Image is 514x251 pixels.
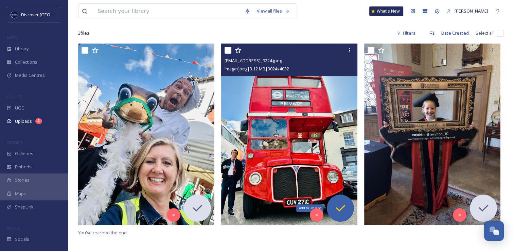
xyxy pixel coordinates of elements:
[369,6,403,16] a: What's New
[15,59,37,65] span: Collections
[78,30,89,36] span: 3 file s
[94,4,241,19] input: Search your library
[296,204,323,212] div: Add to Library
[484,221,504,241] button: Open Chat
[15,150,33,157] span: Galleries
[253,4,293,18] a: View all files
[15,46,29,52] span: Library
[78,44,214,225] img: ext_1758044253.335598_Ajgreen.pc@gmail.com-IMG_9214.jpeg
[225,66,289,72] span: image/jpeg | 3.12 MB | 3024 x 4032
[393,27,419,40] div: Filters
[476,30,494,36] span: Select all
[15,105,24,111] span: UGC
[443,4,492,18] a: [PERSON_NAME]
[15,204,34,210] span: SnapLink
[78,230,127,236] span: You've reached the end
[455,8,488,14] span: [PERSON_NAME]
[15,72,45,79] span: Media Centres
[7,35,19,40] span: MEDIA
[7,94,21,99] span: COLLECT
[21,11,83,18] span: Discover [GEOGRAPHIC_DATA]
[364,44,500,225] img: ext_1757968232.791808_clairebradshaw85@gmail.com-IMG_8122.jpeg
[15,118,32,124] span: Uploads
[15,164,32,170] span: Embeds
[11,11,18,18] img: Untitled%20design%20%282%29.png
[225,57,282,64] span: [EMAIL_ADDRESS]_9224.jpeg
[7,140,22,145] span: WIDGETS
[15,177,30,183] span: Stories
[221,44,357,225] img: ext_1758044219.592435_Ajgreen.pc@gmail.com-IMG_9224.jpeg
[438,27,472,40] div: Date Created
[35,118,42,124] div: 1
[15,236,29,242] span: Socials
[15,190,26,197] span: Maps
[7,225,20,231] span: SOCIALS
